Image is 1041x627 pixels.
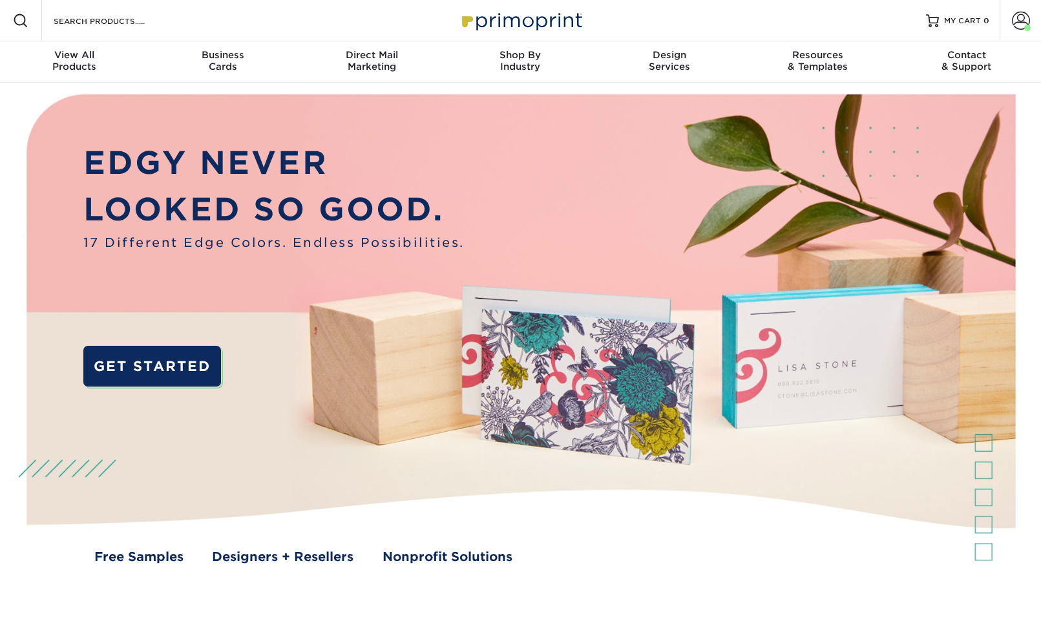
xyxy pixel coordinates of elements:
[446,49,594,61] span: Shop By
[595,49,744,72] div: Services
[892,49,1041,61] span: Contact
[297,49,446,61] span: Direct Mail
[83,140,465,186] p: EDGY NEVER
[983,16,989,25] span: 0
[744,41,892,83] a: Resources& Templates
[52,13,178,28] input: SEARCH PRODUCTS.....
[892,41,1041,83] a: Contact& Support
[149,49,297,61] span: Business
[83,186,465,233] p: LOOKED SO GOOD.
[892,49,1041,72] div: & Support
[83,346,221,387] a: GET STARTED
[744,49,892,61] span: Resources
[149,49,297,72] div: Cards
[744,49,892,72] div: & Templates
[83,233,465,252] span: 17 Different Edge Colors. Endless Possibilities.
[944,16,981,27] span: MY CART
[595,41,744,83] a: DesignServices
[94,547,184,566] a: Free Samples
[149,41,297,83] a: BusinessCards
[297,49,446,72] div: Marketing
[297,41,446,83] a: Direct MailMarketing
[212,547,353,566] a: Designers + Resellers
[456,6,585,34] img: Primoprint
[446,49,594,72] div: Industry
[383,547,512,566] a: Nonprofit Solutions
[595,49,744,61] span: Design
[446,41,594,83] a: Shop ByIndustry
